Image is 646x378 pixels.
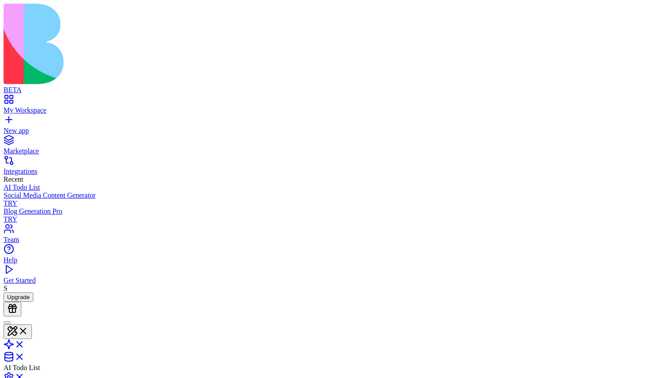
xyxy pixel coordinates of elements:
div: Social Media Content Generator [4,191,642,199]
img: logo [4,4,360,84]
div: New app [4,127,642,135]
a: Integrations [4,160,642,175]
a: My Workspace [4,98,642,114]
a: Marketplace [4,139,642,155]
div: TRY [4,199,642,207]
div: My Workspace [4,106,642,114]
a: Social Media Content GeneratorTRY [4,191,642,207]
a: Team [4,228,642,244]
div: BETA [4,86,642,94]
button: Upgrade [4,292,33,302]
span: Recent [4,175,23,183]
a: New app [4,119,642,135]
a: Get Started [4,269,642,284]
a: Upgrade [4,293,33,300]
div: Get Started [4,277,642,284]
a: BETA [4,78,642,94]
div: TRY [4,215,642,223]
div: Team [4,236,642,244]
span: AI Todo List [4,364,40,371]
div: Integrations [4,168,642,175]
span: S [4,284,8,292]
a: Help [4,248,642,264]
div: Blog Generation Pro [4,207,642,215]
div: Marketplace [4,147,642,155]
div: Help [4,256,642,264]
a: Blog Generation ProTRY [4,207,642,223]
a: AI Todo List [4,183,642,191]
